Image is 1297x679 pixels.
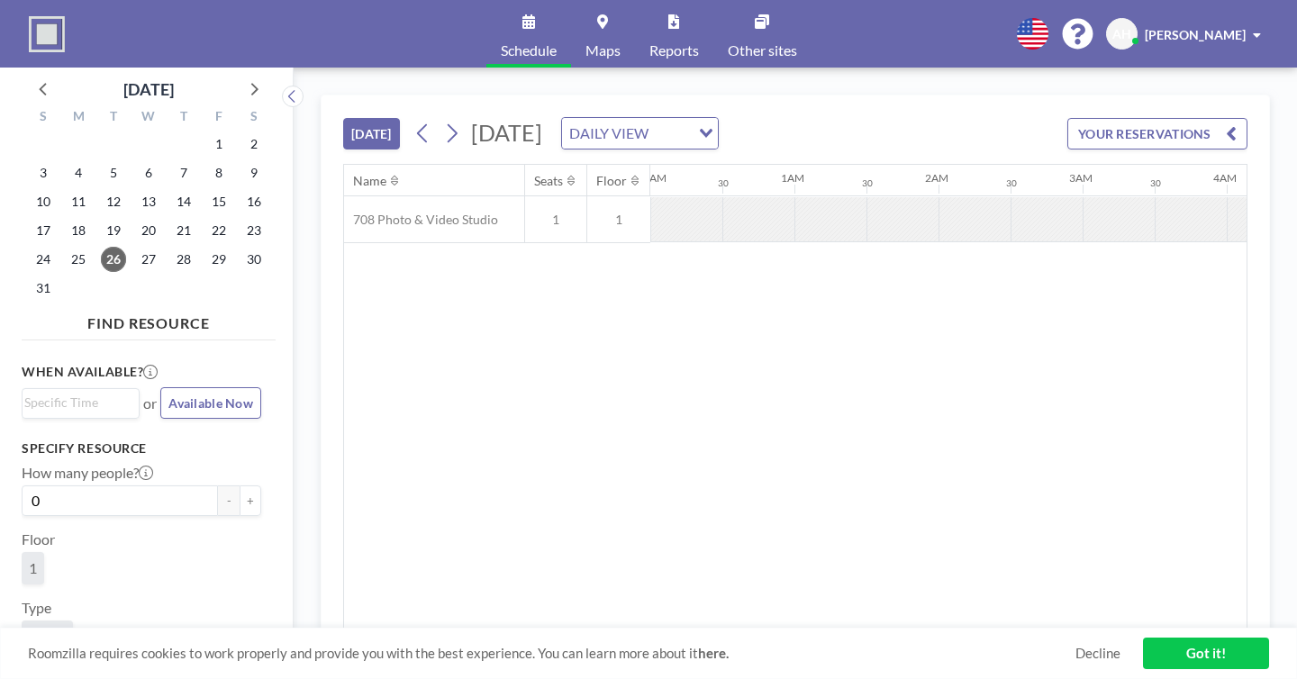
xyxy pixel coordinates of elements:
[23,389,139,416] div: Search for option
[218,485,240,516] button: -
[206,160,231,186] span: Friday, August 8, 2025
[637,171,667,185] div: 12AM
[201,106,236,130] div: F
[525,212,586,228] span: 1
[101,160,126,186] span: Tuesday, August 5, 2025
[101,247,126,272] span: Tuesday, August 26, 2025
[206,189,231,214] span: Friday, August 15, 2025
[31,247,56,272] span: Sunday, August 24, 2025
[22,599,51,617] label: Type
[31,160,56,186] span: Sunday, August 3, 2025
[566,122,652,145] span: DAILY VIEW
[31,276,56,301] span: Sunday, August 31, 2025
[1069,171,1093,185] div: 3AM
[26,106,61,130] div: S
[241,160,267,186] span: Saturday, August 9, 2025
[136,247,161,272] span: Wednesday, August 27, 2025
[171,247,196,272] span: Thursday, August 28, 2025
[66,247,91,272] span: Monday, August 25, 2025
[206,218,231,243] span: Friday, August 22, 2025
[61,106,96,130] div: M
[718,177,729,189] div: 30
[96,106,132,130] div: T
[1006,177,1017,189] div: 30
[596,173,627,189] div: Floor
[31,218,56,243] span: Sunday, August 17, 2025
[31,189,56,214] span: Sunday, August 10, 2025
[160,387,261,419] button: Available Now
[22,440,261,457] h3: Specify resource
[22,307,276,332] h4: FIND RESOURCE
[501,43,557,58] span: Schedule
[1112,26,1131,42] span: AH
[171,218,196,243] span: Thursday, August 21, 2025
[168,395,253,411] span: Available Now
[66,218,91,243] span: Monday, August 18, 2025
[343,118,400,149] button: [DATE]
[344,212,498,228] span: 708 Photo & Video Studio
[143,394,157,412] span: or
[101,189,126,214] span: Tuesday, August 12, 2025
[925,171,948,185] div: 2AM
[241,218,267,243] span: Saturday, August 23, 2025
[241,189,267,214] span: Saturday, August 16, 2025
[66,189,91,214] span: Monday, August 11, 2025
[1075,645,1120,662] a: Decline
[66,160,91,186] span: Monday, August 4, 2025
[587,212,650,228] span: 1
[562,118,718,149] div: Search for option
[728,43,797,58] span: Other sites
[241,131,267,157] span: Saturday, August 2, 2025
[353,173,386,189] div: Name
[236,106,271,130] div: S
[206,247,231,272] span: Friday, August 29, 2025
[29,16,65,52] img: organization-logo
[171,189,196,214] span: Thursday, August 14, 2025
[534,173,563,189] div: Seats
[22,464,153,482] label: How many people?
[240,485,261,516] button: +
[471,119,542,146] span: [DATE]
[166,106,201,130] div: T
[1150,177,1161,189] div: 30
[24,393,129,412] input: Search for option
[1143,638,1269,669] a: Got it!
[29,559,37,577] span: 1
[1145,27,1246,42] span: [PERSON_NAME]
[22,530,55,548] label: Floor
[101,218,126,243] span: Tuesday, August 19, 2025
[28,645,1075,662] span: Roomzilla requires cookies to work properly and provide you with the best experience. You can lea...
[649,43,699,58] span: Reports
[241,247,267,272] span: Saturday, August 30, 2025
[171,160,196,186] span: Thursday, August 7, 2025
[136,160,161,186] span: Wednesday, August 6, 2025
[136,189,161,214] span: Wednesday, August 13, 2025
[654,122,688,145] input: Search for option
[206,131,231,157] span: Friday, August 1, 2025
[698,645,729,661] a: here.
[132,106,167,130] div: W
[862,177,873,189] div: 30
[1067,118,1247,149] button: YOUR RESERVATIONS
[136,218,161,243] span: Wednesday, August 20, 2025
[585,43,621,58] span: Maps
[1213,171,1237,185] div: 4AM
[123,77,174,102] div: [DATE]
[781,171,804,185] div: 1AM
